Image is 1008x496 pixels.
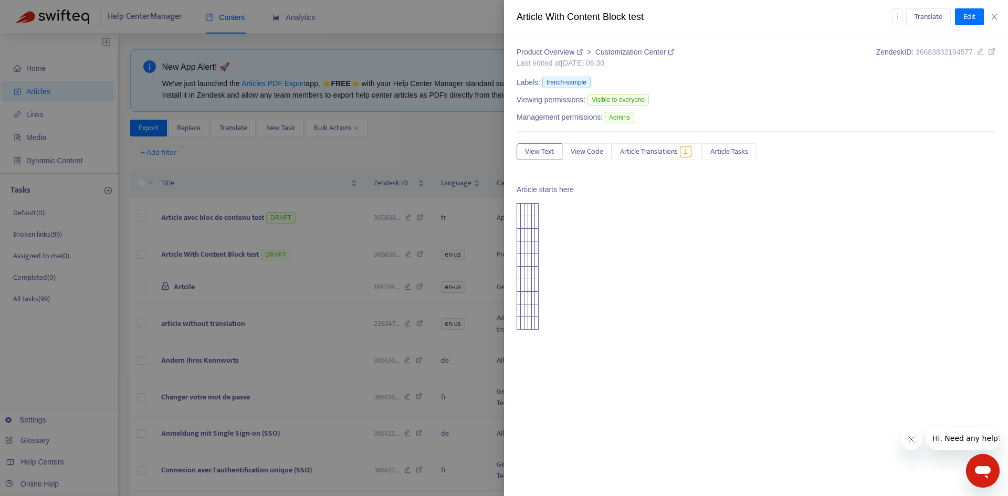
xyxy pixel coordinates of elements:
[915,11,942,23] span: Translate
[990,13,999,21] span: close
[517,48,585,56] a: Product Overview
[894,13,901,20] span: more
[926,427,1000,450] iframe: Message from company
[525,146,554,157] span: View Text
[562,143,612,160] button: View Code
[901,429,922,450] iframe: Close message
[517,112,603,123] span: Management permissions:
[906,8,951,25] button: Translate
[538,377,995,406] pre: This is a content block examplehjjj kl;kl;
[702,143,757,160] button: Article Tasks
[517,77,540,88] span: Labels:
[517,433,581,444] img: Scented Rose.gif
[605,112,634,123] span: Admins
[6,7,76,16] span: Hi. Need any help?
[517,184,995,195] p: Article starts here
[517,47,674,58] div: >
[517,10,892,24] div: Article With Content Block test
[517,143,562,160] button: View Text
[892,8,902,25] button: more
[595,48,675,56] a: Customization Center
[542,77,591,88] span: french-sample
[587,94,649,105] span: Visible to everyone
[966,454,1000,488] iframe: Button to launch messaging window
[955,8,984,25] button: Edit
[517,58,674,69] div: Last edited at [DATE] 06:30
[620,146,678,157] span: Article Translations
[987,12,1002,22] button: Close
[571,146,603,157] span: View Code
[876,47,995,69] div: Zendesk ID:
[680,146,692,157] span: 1
[517,94,585,105] span: Viewing permissions:
[612,143,702,160] button: Article Translations1
[710,146,748,157] span: Article Tasks
[916,48,973,56] span: 36683832194577
[517,414,995,425] p: hellowwwwwwwwwwwwwwww
[517,337,561,349] img: blobid0.dat
[517,356,995,367] p: Content block below
[963,11,975,23] span: Edit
